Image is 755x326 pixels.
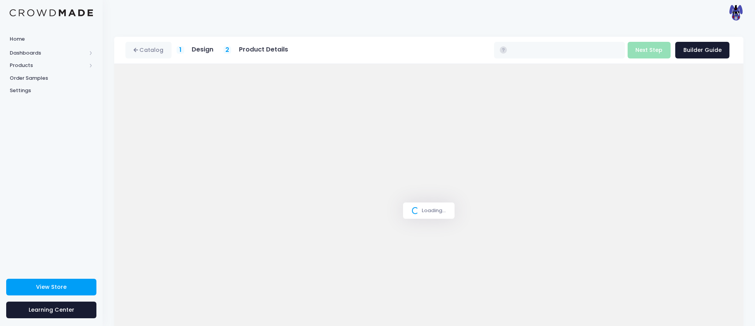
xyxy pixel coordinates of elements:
span: 1 [179,45,182,55]
h5: Design [192,46,213,53]
span: Home [10,35,93,43]
span: Order Samples [10,74,93,82]
span: View Store [36,283,67,291]
span: Products [10,62,86,69]
a: View Store [6,279,96,295]
span: 2 [225,45,229,55]
a: Catalog [125,42,172,58]
div: Loading... [403,202,455,219]
a: Learning Center [6,302,96,318]
a: Builder Guide [675,42,729,58]
img: User [728,5,743,21]
img: Logo [10,9,93,17]
span: Dashboards [10,49,86,57]
span: Learning Center [29,306,74,314]
span: Settings [10,87,93,94]
h5: Product Details [239,46,288,53]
